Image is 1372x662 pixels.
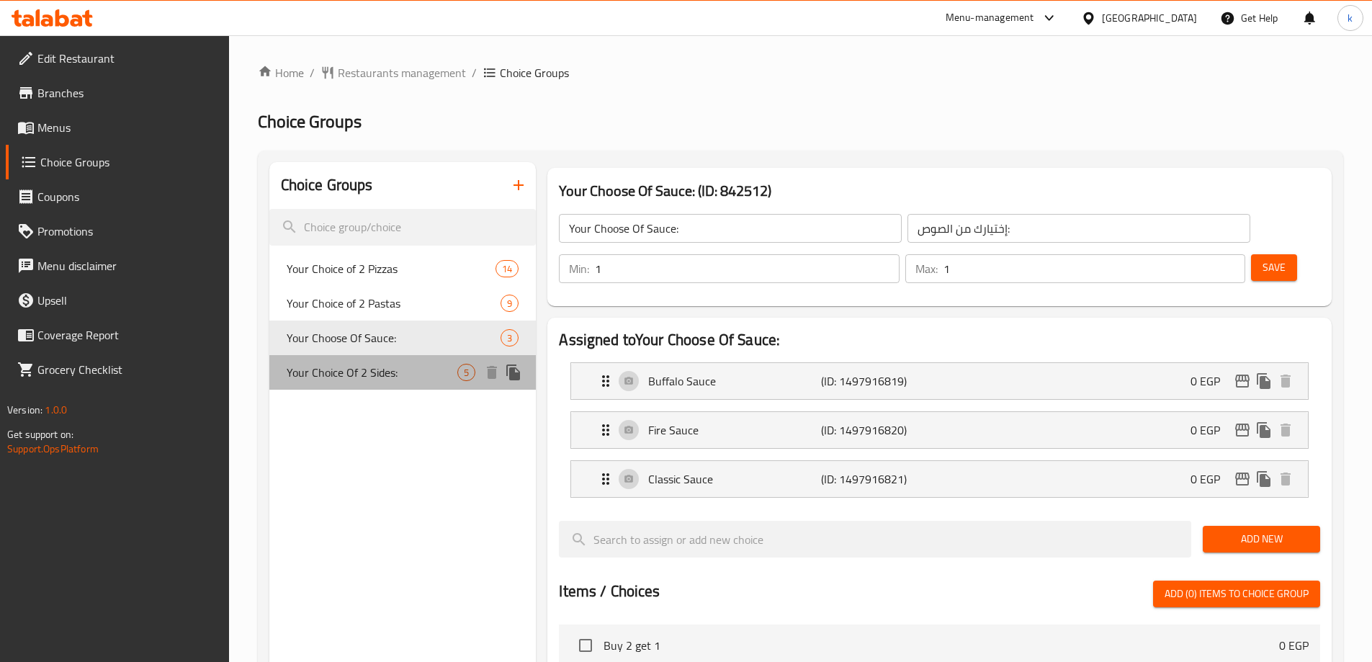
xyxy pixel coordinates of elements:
li: Expand [559,406,1320,455]
span: Menus [37,119,218,136]
span: Upsell [37,292,218,309]
button: duplicate [1253,419,1275,441]
li: / [310,64,315,81]
a: Coverage Report [6,318,229,352]
input: search [269,209,537,246]
button: delete [1275,468,1296,490]
span: 3 [501,331,518,345]
div: Expand [571,412,1308,448]
a: Upsell [6,283,229,318]
span: 5 [458,366,475,380]
a: Branches [6,76,229,110]
button: delete [1275,419,1296,441]
h2: Items / Choices [559,581,660,602]
button: duplicate [1253,468,1275,490]
li: Expand [559,455,1320,504]
button: Save [1251,254,1297,281]
span: Coupons [37,188,218,205]
button: edit [1232,468,1253,490]
p: 0 EGP [1191,372,1232,390]
span: Buy 2 get 1 [604,637,1279,654]
a: Support.OpsPlatform [7,439,99,458]
p: Max: [915,260,938,277]
div: Your Choose Of Sauce:3 [269,321,537,355]
a: Coupons [6,179,229,214]
a: Restaurants management [320,64,466,81]
button: edit [1232,370,1253,392]
span: Your Choice Of 2 Sides: [287,364,458,381]
a: Grocery Checklist [6,352,229,387]
span: Select choice [570,630,601,661]
h2: Assigned to Your Choose Of Sauce: [559,329,1320,351]
span: Promotions [37,223,218,240]
p: (ID: 1497916819) [821,372,936,390]
div: Your Choice of 2 Pastas9 [269,286,537,321]
a: Menu disclaimer [6,249,229,283]
li: / [472,64,477,81]
div: Your Choice of 2 Pizzas14 [269,251,537,286]
nav: breadcrumb [258,64,1343,81]
span: 14 [496,262,518,276]
span: Choice Groups [258,105,362,138]
span: Choice Groups [40,153,218,171]
div: [GEOGRAPHIC_DATA] [1102,10,1197,26]
a: Promotions [6,214,229,249]
span: Add (0) items to choice group [1165,585,1309,603]
input: search [559,521,1191,558]
div: Menu-management [946,9,1034,27]
p: (ID: 1497916820) [821,421,936,439]
span: Coverage Report [37,326,218,344]
span: Choice Groups [500,64,569,81]
button: duplicate [1253,370,1275,392]
div: Expand [571,363,1308,399]
span: k [1348,10,1353,26]
span: Get support on: [7,425,73,444]
div: Your Choice Of 2 Sides:5deleteduplicate [269,355,537,390]
p: 0 EGP [1279,637,1309,654]
h3: Your Choose Of Sauce: (ID: 842512) [559,179,1320,202]
span: 9 [501,297,518,310]
button: edit [1232,419,1253,441]
p: (ID: 1497916821) [821,470,936,488]
button: Add (0) items to choice group [1153,581,1320,607]
h2: Choice Groups [281,174,373,196]
p: 0 EGP [1191,421,1232,439]
button: Add New [1203,526,1320,553]
span: Add New [1214,530,1309,548]
span: Version: [7,401,42,419]
span: Menu disclaimer [37,257,218,274]
span: Grocery Checklist [37,361,218,378]
span: Your Choice of 2 Pizzas [287,260,496,277]
button: duplicate [503,362,524,383]
a: Home [258,64,304,81]
p: Fire Sauce [648,421,820,439]
span: Your Choice of 2 Pastas [287,295,501,312]
a: Menus [6,110,229,145]
a: Edit Restaurant [6,41,229,76]
a: Choice Groups [6,145,229,179]
p: 0 EGP [1191,470,1232,488]
span: Save [1263,259,1286,277]
span: 1.0.0 [45,401,67,419]
button: delete [481,362,503,383]
p: Buffalo Sauce [648,372,820,390]
p: Classic Sauce [648,470,820,488]
button: delete [1275,370,1296,392]
div: Choices [457,364,475,381]
li: Expand [559,357,1320,406]
div: Expand [571,461,1308,497]
span: Branches [37,84,218,102]
span: Your Choose Of Sauce: [287,329,501,346]
span: Edit Restaurant [37,50,218,67]
span: Restaurants management [338,64,466,81]
p: Min: [569,260,589,277]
